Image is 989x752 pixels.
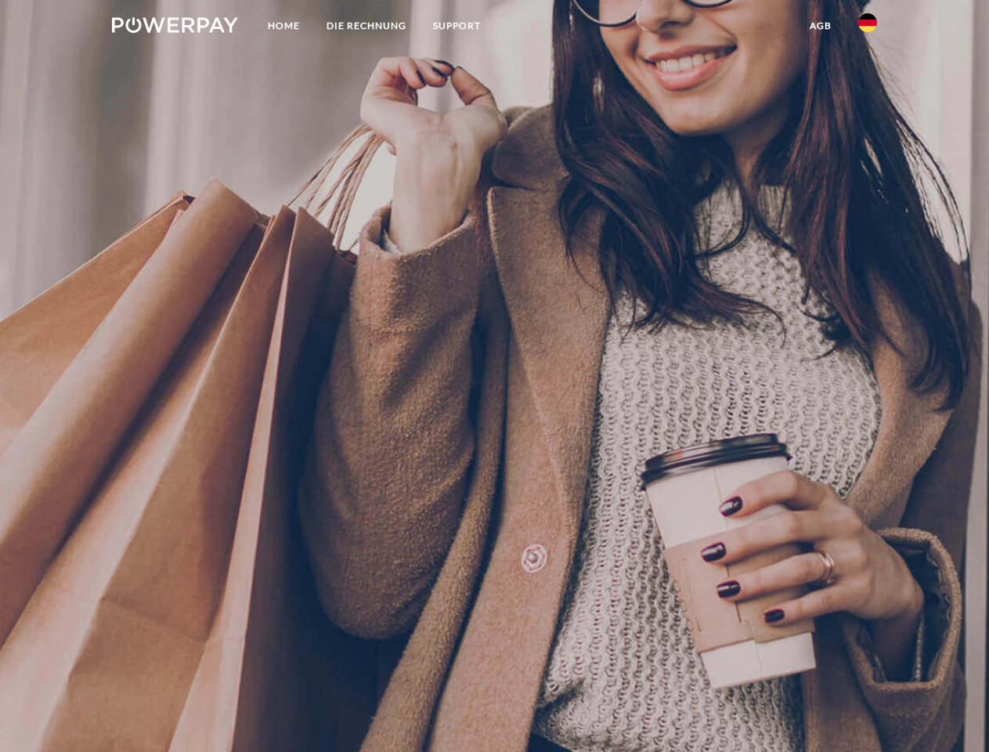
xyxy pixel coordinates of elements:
[796,12,845,40] a: agb
[254,12,313,40] a: Home
[112,17,238,33] img: logo-powerpay-white.svg
[858,13,877,32] img: de
[313,12,420,40] a: DIE RECHNUNG
[420,12,494,40] a: SUPPORT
